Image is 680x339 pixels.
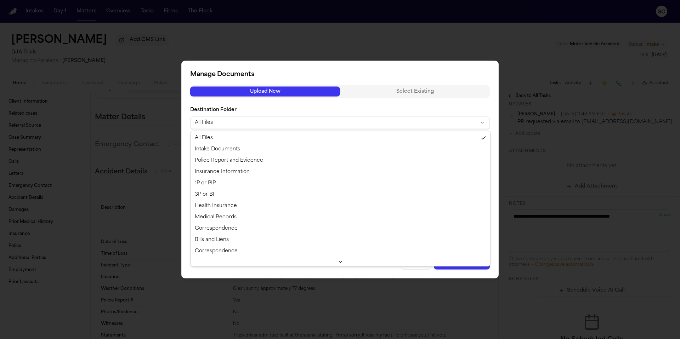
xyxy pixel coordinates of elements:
[195,248,238,255] span: Correspondence
[195,236,229,243] span: Bills and Liens
[195,134,213,142] span: All Files
[195,191,214,198] span: 3P or BI
[195,157,263,164] span: Police Report and Evidence
[195,225,238,232] span: Correspondence
[195,180,216,187] span: 1P or PIP
[195,168,250,176] span: Insurance Information
[195,146,240,153] span: Intake Documents
[195,214,237,221] span: Medical Records
[195,202,237,209] span: Health Insurance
